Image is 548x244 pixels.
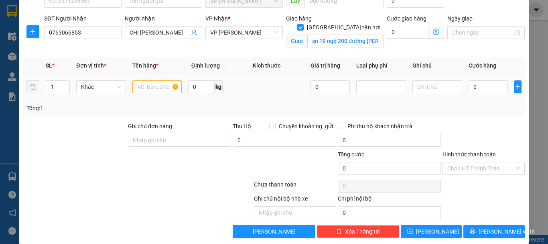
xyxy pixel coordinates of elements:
[26,104,212,113] div: Tổng: 1
[215,80,223,93] span: kg
[338,194,441,206] div: Chi phí nội bộ
[307,35,384,47] input: Giao tận nơi
[401,225,462,238] button: save[PERSON_NAME]
[463,225,525,238] button: printer[PERSON_NAME] và In
[387,26,428,39] input: Cước giao hàng
[407,228,413,235] span: save
[336,228,342,235] span: delete
[26,80,39,93] button: delete
[311,62,340,69] span: Giá trị hàng
[469,62,496,69] span: Cước hàng
[233,123,251,129] span: Thu Hộ
[344,122,416,131] span: Phí thu hộ khách nhận trả
[254,206,336,219] input: Nhập ghi chú
[26,25,39,38] button: plus
[311,80,350,93] input: 0
[479,227,535,236] span: [PERSON_NAME] và In
[253,227,296,236] span: [PERSON_NAME]
[132,62,158,69] span: Tên hàng
[286,15,312,22] span: Giao hàng
[76,62,106,69] span: Đơn vị tính
[304,23,384,32] span: [GEOGRAPHIC_DATA] tận nơi
[442,151,496,158] label: Hình thức thanh toán
[128,123,172,129] label: Ghi chú đơn hàng
[286,35,307,47] span: Giao
[191,29,197,36] span: user-add
[338,151,364,158] span: Tổng cước
[132,80,182,93] input: VD: Bàn, Ghế
[514,80,522,93] button: plus
[409,58,465,74] th: Ghi chú
[254,194,336,206] div: Ghi chú nội bộ nhà xe
[81,81,121,93] span: Khác
[253,180,337,194] div: Chưa thanh toán
[387,15,426,22] label: Cước giao hàng
[205,15,228,22] span: VP Nhận
[433,29,439,35] span: dollar-circle
[515,84,521,90] span: plus
[233,225,315,238] button: [PERSON_NAME]
[470,228,475,235] span: printer
[276,122,336,131] span: Chuyển khoản ng. gửi
[253,62,280,69] span: Kích thước
[44,14,122,23] div: SĐT Người Nhận
[128,134,231,147] input: Ghi chú đơn hàng
[191,62,220,69] span: Định lượng
[416,227,459,236] span: [PERSON_NAME]
[210,27,278,39] span: VP Hà Tĩnh
[447,15,473,22] label: Ngày giao
[27,29,39,35] span: plus
[452,28,513,37] input: Ngày giao
[317,225,399,238] button: deleteXóa Thông tin
[353,58,409,74] th: Loại phụ phí
[46,62,52,69] span: SL
[412,80,462,93] input: Ghi Chú
[125,14,202,23] div: Người nhận
[345,227,380,236] span: Xóa Thông tin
